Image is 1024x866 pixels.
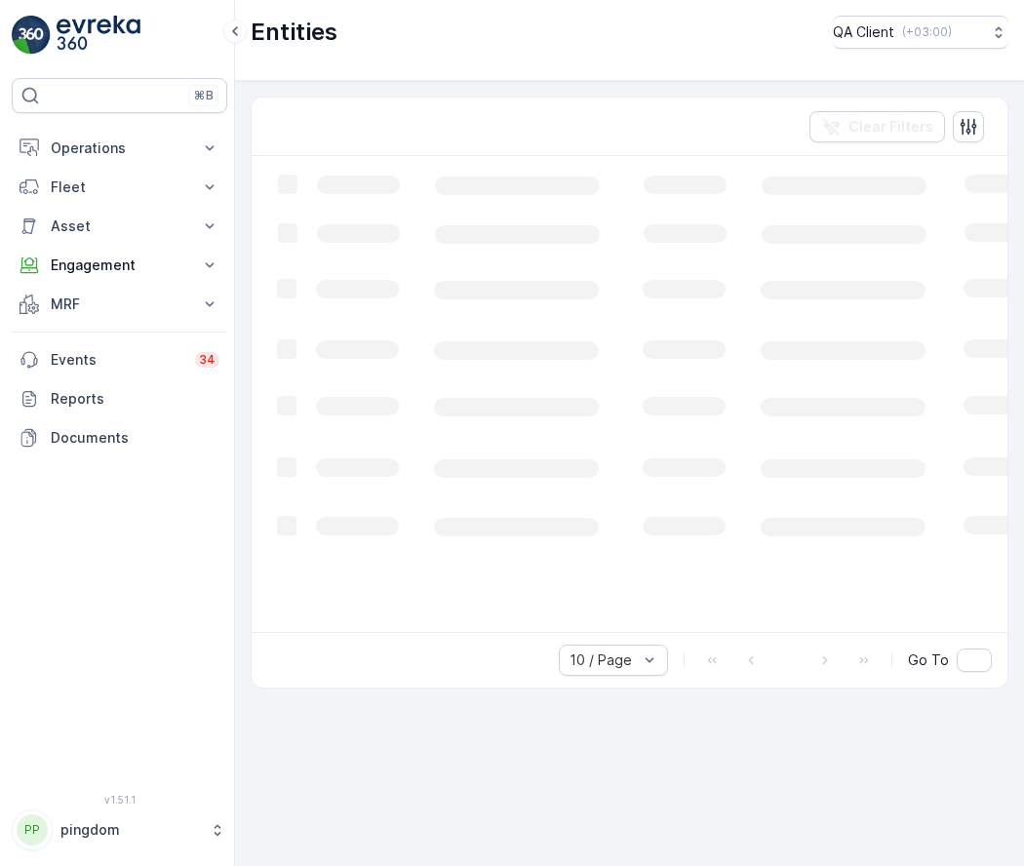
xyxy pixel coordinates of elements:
[908,650,949,670] span: Go To
[12,246,227,285] button: Engagement
[17,814,48,846] div: PP
[12,794,227,806] span: v 1.51.1
[199,352,216,368] p: 34
[51,138,188,158] p: Operations
[12,340,227,379] a: Events34
[12,809,227,850] button: PPpingdom
[51,256,188,275] p: Engagement
[51,216,188,236] p: Asset
[251,17,337,48] p: Entities
[809,111,945,142] button: Clear Filters
[833,16,1008,49] button: QA Client(+03:00)
[12,418,227,457] a: Documents
[51,177,188,197] p: Fleet
[194,88,214,103] p: ⌘B
[12,285,227,324] button: MRF
[12,168,227,207] button: Fleet
[12,207,227,246] button: Asset
[51,295,188,314] p: MRF
[51,428,219,448] p: Documents
[902,24,952,40] p: ( +03:00 )
[51,389,219,409] p: Reports
[833,22,894,42] p: QA Client
[848,117,933,137] p: Clear Filters
[12,379,227,418] a: Reports
[51,350,183,370] p: Events
[60,820,200,840] p: pingdom
[57,16,140,55] img: logo_light-DOdMpM7g.png
[12,129,227,168] button: Operations
[12,16,51,55] img: logo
